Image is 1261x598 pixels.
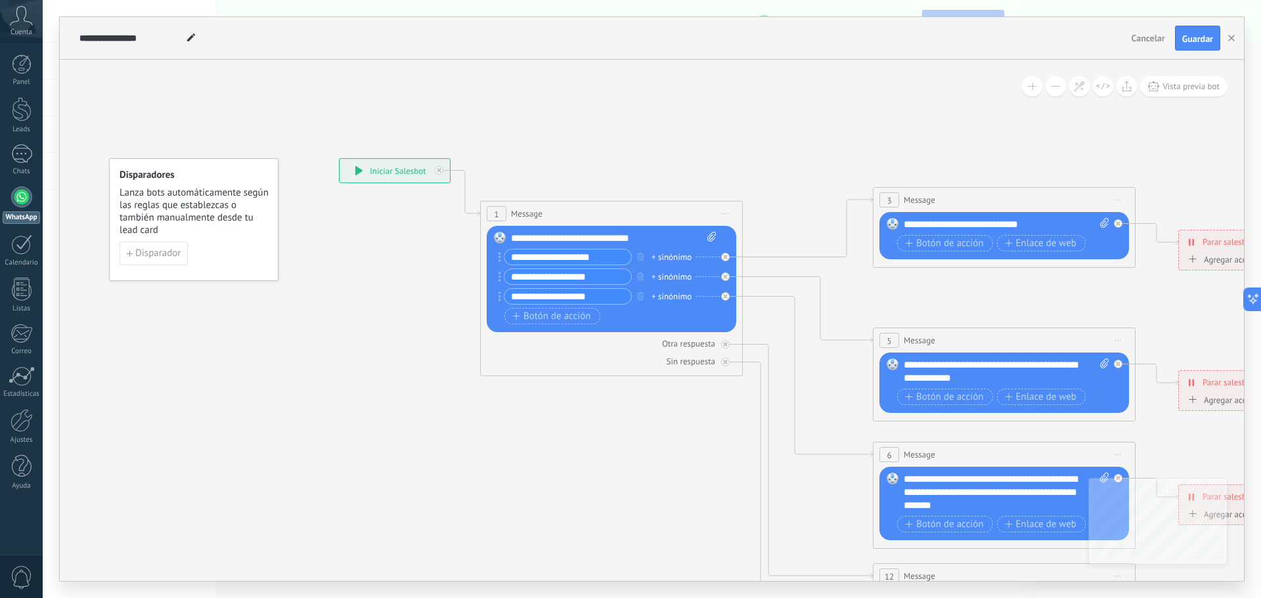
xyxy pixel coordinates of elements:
[3,211,40,224] div: WhatsApp
[3,390,41,398] div: Estadísticas
[904,448,935,461] span: Message
[120,186,269,236] span: Lanza bots automáticamente según las reglas que establezcas o también manualmente desde tu lead card
[887,335,891,347] span: 5
[1005,519,1076,530] span: Enlace de web
[1185,395,1258,405] div: Agregar acción
[11,28,32,37] span: Cuenta
[3,482,41,490] div: Ayuda
[1126,28,1170,48] button: Cancelar
[1203,236,1254,248] span: Parar salesbot
[1185,255,1258,265] div: Agregar acción
[652,270,692,284] div: + sinónimo
[3,167,41,176] div: Chats
[667,356,715,367] div: Sin respuesta
[3,259,41,267] div: Calendario
[135,249,181,258] span: Disparador
[887,195,891,206] span: 3
[897,235,993,251] button: Botón de acción
[1132,32,1165,44] span: Cancelar
[997,516,1086,532] button: Enlace de web
[1203,376,1254,389] span: Parar salesbot
[897,516,993,532] button: Botón de acción
[3,347,41,356] div: Correo
[1005,238,1076,249] span: Enlace de web
[905,392,984,402] span: Botón de acción
[652,251,692,264] div: + sinónimo
[494,209,498,220] span: 1
[504,308,600,324] button: Botón de acción
[3,125,41,134] div: Leads
[652,290,692,303] div: + sinónimo
[1203,490,1254,503] span: Parar salesbot
[511,207,542,220] span: Message
[3,305,41,313] div: Listas
[997,235,1086,251] button: Enlace de web
[904,570,935,582] span: Message
[1162,81,1220,92] span: Vista previa bot
[904,334,935,347] span: Message
[120,169,269,181] h4: Disparadores
[1140,76,1228,96] button: Vista previa bot
[3,436,41,444] div: Ajustes
[1175,26,1220,51] button: Guardar
[905,519,984,530] span: Botón de acción
[997,389,1086,405] button: Enlace de web
[662,338,715,349] div: Otra respuesta
[120,242,188,265] button: Disparador
[512,311,591,322] span: Botón de acción
[897,389,993,405] button: Botón de acción
[904,194,935,206] span: Message
[1005,392,1076,402] span: Enlace de web
[340,159,450,182] div: Iniciar Salesbot
[3,78,41,87] div: Panel
[885,571,894,582] span: 12
[887,450,891,461] span: 6
[1182,34,1213,43] span: Guardar
[905,238,984,249] span: Botón de acción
